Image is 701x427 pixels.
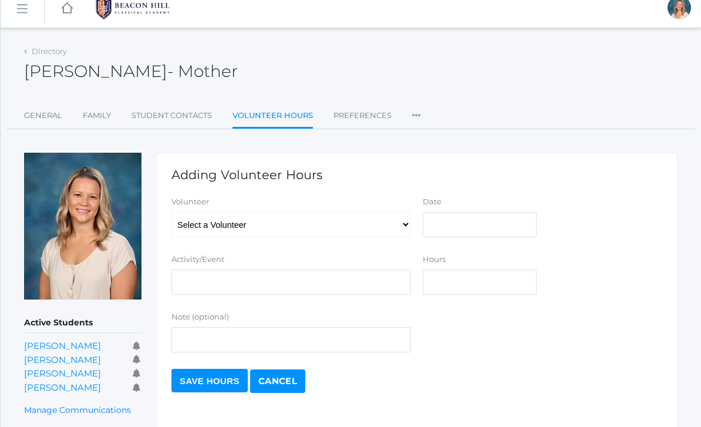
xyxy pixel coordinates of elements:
[24,104,62,127] a: General
[24,153,141,300] img: Heather Albanese
[132,104,212,127] a: Student Contacts
[232,104,313,129] a: Volunteer Hours
[423,196,442,208] label: Date
[32,46,67,56] a: Directory
[171,311,229,323] label: Note (optional)
[133,369,141,378] i: Receives communications for this student
[333,104,392,127] a: Preferences
[24,382,101,393] a: [PERSON_NAME]
[133,355,141,364] i: Receives communications for this student
[133,384,141,392] i: Receives communications for this student
[171,369,248,392] input: Save Hours
[171,196,411,208] label: Volunteer
[423,254,446,265] label: Hours
[167,61,238,81] span: - Mother
[24,354,101,365] a: [PERSON_NAME]
[24,313,141,333] h5: Active Students
[83,104,111,127] a: Family
[24,340,101,351] a: [PERSON_NAME]
[171,254,224,265] label: Activity/Event
[24,404,131,417] a: Manage Communications
[24,62,238,80] h2: [PERSON_NAME]
[171,168,662,181] h1: Adding Volunteer Hours
[250,369,305,393] a: Cancel
[24,368,101,379] a: [PERSON_NAME]
[133,342,141,351] i: Receives communications for this student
